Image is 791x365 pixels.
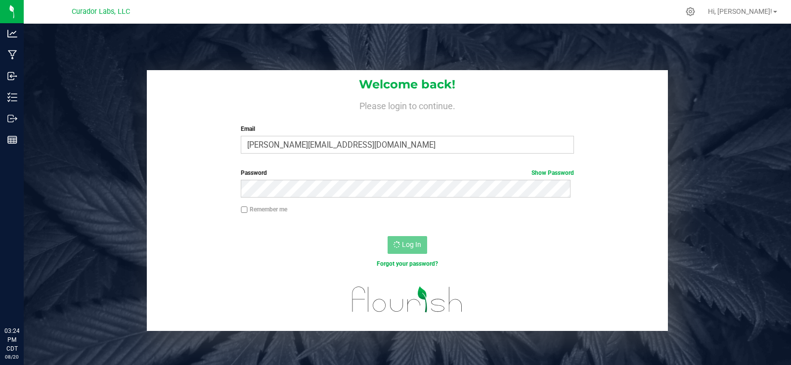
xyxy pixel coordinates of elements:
p: 03:24 PM CDT [4,326,19,353]
button: Log In [388,236,427,254]
span: Hi, [PERSON_NAME]! [708,7,772,15]
span: Log In [402,241,421,248]
p: 08/20 [4,353,19,361]
inline-svg: Manufacturing [7,50,17,60]
inline-svg: Analytics [7,29,17,39]
span: Curador Labs, LLC [72,7,130,16]
inline-svg: Reports [7,135,17,145]
h1: Welcome back! [147,78,668,91]
h4: Please login to continue. [147,99,668,111]
label: Remember me [241,205,287,214]
input: Remember me [241,206,248,213]
inline-svg: Outbound [7,114,17,123]
div: Manage settings [684,7,697,16]
label: Email [241,124,573,133]
a: Forgot your password? [377,260,438,267]
inline-svg: Inventory [7,92,17,102]
a: Show Password [531,169,574,176]
inline-svg: Inbound [7,71,17,81]
img: flourish_logo.svg [342,279,473,321]
span: Password [241,169,267,176]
